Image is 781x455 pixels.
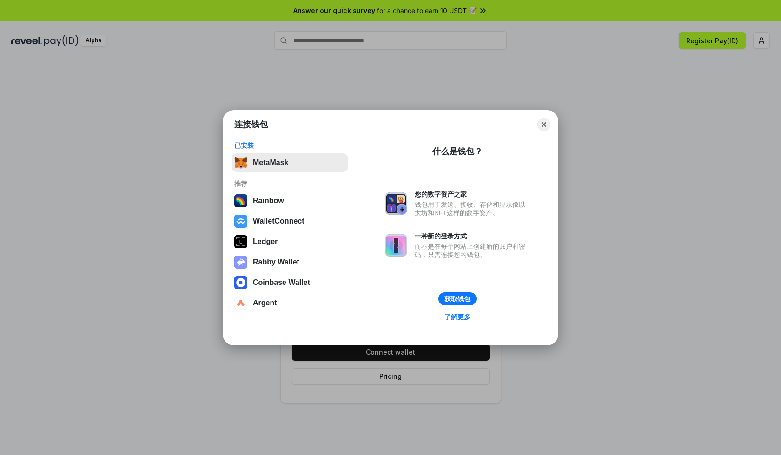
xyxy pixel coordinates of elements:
[537,118,550,131] button: Close
[234,179,345,188] div: 推荐
[234,297,247,310] img: svg+xml,%3Csvg%20width%3D%2228%22%20height%3D%2228%22%20viewBox%3D%220%200%2028%2028%22%20fill%3D...
[232,253,348,271] button: Rabby Wallet
[444,313,470,321] div: 了解更多
[253,217,304,225] div: WalletConnect
[253,158,288,167] div: MetaMask
[415,190,530,198] div: 您的数字资产之家
[234,194,247,207] img: svg+xml,%3Csvg%20width%3D%22120%22%20height%3D%22120%22%20viewBox%3D%220%200%20120%20120%22%20fil...
[234,119,268,130] h1: 连接钱包
[232,153,348,172] button: MetaMask
[385,192,407,215] img: svg+xml,%3Csvg%20xmlns%3D%22http%3A%2F%2Fwww.w3.org%2F2000%2Fsvg%22%20fill%3D%22none%22%20viewBox...
[253,237,278,246] div: Ledger
[415,242,530,259] div: 而不是在每个网站上创建新的账户和密码，只需连接您的钱包。
[232,212,348,231] button: WalletConnect
[439,311,476,323] a: 了解更多
[415,200,530,217] div: 钱包用于发送、接收、存储和显示像以太坊和NFT这样的数字资产。
[253,197,284,205] div: Rainbow
[234,215,247,228] img: svg+xml,%3Csvg%20width%3D%2228%22%20height%3D%2228%22%20viewBox%3D%220%200%2028%2028%22%20fill%3D...
[232,191,348,210] button: Rainbow
[232,294,348,312] button: Argent
[253,258,299,266] div: Rabby Wallet
[234,276,247,289] img: svg+xml,%3Csvg%20width%3D%2228%22%20height%3D%2228%22%20viewBox%3D%220%200%2028%2028%22%20fill%3D...
[232,273,348,292] button: Coinbase Wallet
[234,256,247,269] img: svg+xml,%3Csvg%20xmlns%3D%22http%3A%2F%2Fwww.w3.org%2F2000%2Fsvg%22%20fill%3D%22none%22%20viewBox...
[253,299,277,307] div: Argent
[444,295,470,303] div: 获取钱包
[432,146,483,157] div: 什么是钱包？
[438,292,477,305] button: 获取钱包
[253,278,310,287] div: Coinbase Wallet
[234,141,345,150] div: 已安装
[234,156,247,169] img: svg+xml,%3Csvg%20fill%3D%22none%22%20height%3D%2233%22%20viewBox%3D%220%200%2035%2033%22%20width%...
[415,232,530,240] div: 一种新的登录方式
[234,235,247,248] img: svg+xml,%3Csvg%20xmlns%3D%22http%3A%2F%2Fwww.w3.org%2F2000%2Fsvg%22%20width%3D%2228%22%20height%3...
[385,234,407,257] img: svg+xml,%3Csvg%20xmlns%3D%22http%3A%2F%2Fwww.w3.org%2F2000%2Fsvg%22%20fill%3D%22none%22%20viewBox...
[232,232,348,251] button: Ledger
